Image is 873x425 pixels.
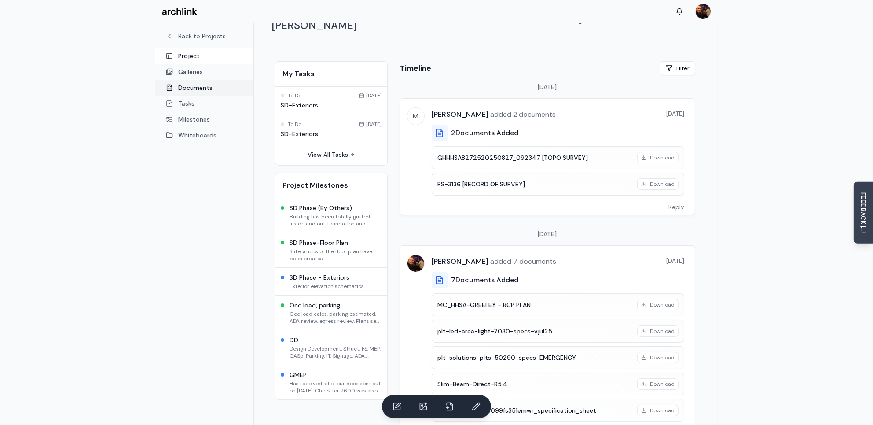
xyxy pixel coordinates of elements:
[488,257,556,266] span: added 7 documents
[637,299,679,310] button: Download
[637,152,679,163] button: Download
[155,127,253,143] a: Whiteboards
[155,64,253,80] a: Galleries
[650,301,675,308] span: Download
[437,327,632,336] h4: plt-led-area-light-7030-specs-vjul25
[666,256,684,265] span: [DATE]
[281,101,382,110] h3: SD-Exteriors
[290,370,382,379] h3: GMEP
[290,345,382,359] p: Design Development: Struct, FS, MEP, CASp, Parking, IT, Signage, ADA, Egress, Etc.
[288,121,301,128] span: To Do
[859,192,868,224] span: FEEDBACK
[282,180,380,191] h2: Project Milestones
[437,380,632,388] h4: Slim-Beam-Direct-R5.4
[658,199,695,215] button: Reply
[637,325,679,337] button: Download
[407,255,424,272] img: MARC JONES
[155,111,253,127] a: Milestones
[666,109,684,118] span: [DATE]
[282,69,380,79] h2: My Tasks
[290,203,382,212] h3: SD Phase (By Others)
[432,257,488,266] span: [PERSON_NAME]
[451,275,518,285] h3: 7 Documents Added
[637,178,679,190] button: Download
[281,129,382,138] h3: SD-Exteriors
[437,180,632,188] h4: RS-3136 [RECORD OF SURVEY]
[290,213,382,227] p: Building has been totally gutted inside and out. foundation and framing - walls and roof remain.
[308,150,355,159] a: View All Tasks
[854,181,873,244] button: Send Feedback
[637,378,679,390] button: Download
[155,96,253,111] a: Tasks
[290,301,382,310] h3: Occ load, parking
[290,238,382,247] h3: SD Phase-Floor Plan
[290,380,382,394] p: Has received all of our docs sent out on [DATE]. Check for 2600 was also received. Team leader sh...
[437,353,632,362] h4: plt-solutions-plts-50290-specs-EMERGENCY
[650,407,675,414] span: Download
[290,273,364,282] h3: SD Phase - Exteriors
[432,110,488,119] span: [PERSON_NAME]
[407,108,424,125] span: M
[650,381,675,388] span: Download
[400,62,431,74] h2: Timeline
[288,92,301,99] span: To Do
[162,8,197,15] img: Archlink
[538,82,557,91] span: [DATE]
[290,310,382,325] p: Occ load calcs, parking estimated, ADA review, egress review. Plans sent to [GEOGRAPHIC_DATA] for...
[696,4,711,19] img: MARC JONES
[290,336,382,344] h3: DD
[290,248,382,262] p: 3 iterations of the floor plan have been creates
[166,32,243,41] a: Back to Projects
[155,80,253,96] a: Documents
[359,121,382,128] div: [DATE]
[650,328,675,335] span: Download
[488,110,556,119] span: added 2 documents
[155,48,253,64] a: Project
[650,154,675,161] span: Download
[290,283,364,290] p: Exterior elevation schematics
[637,352,679,363] button: Download
[437,300,632,309] h4: MC_HHSA-GREELEY - RCP PLAN
[538,229,557,238] span: [DATE]
[637,405,679,416] button: Download
[437,153,632,162] h4: GHHHSA8272520250827_092347 [TOPO SURVEY]
[437,406,632,415] h4: Cans- halo_hlbsl6099fs351emwr_specification_sheet
[650,354,675,361] span: Download
[359,92,382,99] div: [DATE]
[451,128,518,138] h3: 2 Documents Added
[660,61,695,75] button: Filter
[650,181,675,188] span: Download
